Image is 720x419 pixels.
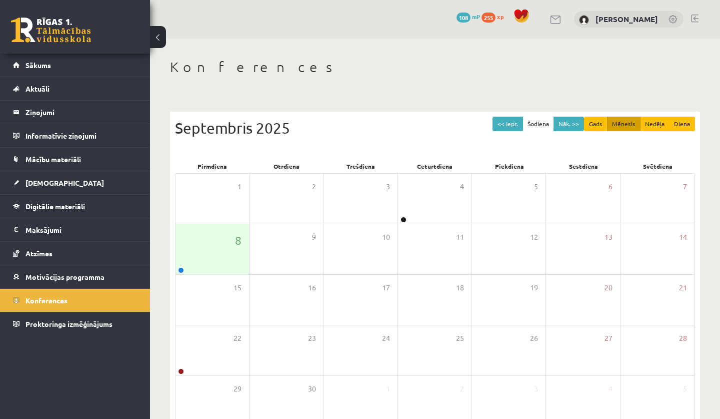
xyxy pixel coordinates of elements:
[530,333,538,344] span: 26
[604,232,612,243] span: 13
[584,117,607,131] button: Gads
[382,333,390,344] span: 24
[530,232,538,243] span: 12
[235,232,241,249] span: 8
[579,15,589,25] img: Nellija Liepa
[11,18,91,43] a: Rīgas 1. Tālmācības vidusskola
[249,159,324,173] div: Otrdiena
[679,282,687,293] span: 21
[534,181,538,192] span: 5
[398,159,472,173] div: Ceturtdiena
[25,296,67,305] span: Konferences
[530,282,538,293] span: 19
[522,117,554,131] button: Šodiena
[683,181,687,192] span: 7
[25,218,137,241] legend: Maksājumi
[608,383,612,394] span: 4
[25,61,51,70] span: Sākums
[620,159,695,173] div: Svētdiena
[233,383,241,394] span: 29
[456,232,464,243] span: 11
[323,159,398,173] div: Trešdiena
[13,195,137,218] a: Digitālie materiāli
[472,159,546,173] div: Piekdiena
[175,159,249,173] div: Pirmdiena
[233,282,241,293] span: 15
[553,117,584,131] button: Nāk. >>
[25,178,104,187] span: [DEMOGRAPHIC_DATA]
[456,13,470,23] span: 108
[460,181,464,192] span: 4
[25,202,85,211] span: Digitālie materiāli
[13,124,137,147] a: Informatīvie ziņojumi
[25,249,52,258] span: Atzīmes
[497,13,503,21] span: xp
[312,232,316,243] span: 9
[308,282,316,293] span: 16
[382,282,390,293] span: 17
[13,171,137,194] a: [DEMOGRAPHIC_DATA]
[640,117,669,131] button: Nedēļa
[456,13,480,21] a: 108 mP
[679,333,687,344] span: 28
[308,383,316,394] span: 30
[481,13,508,21] a: 255 xp
[25,84,49,93] span: Aktuāli
[386,181,390,192] span: 3
[233,333,241,344] span: 22
[175,117,695,139] div: Septembris 2025
[456,282,464,293] span: 18
[312,181,316,192] span: 2
[25,319,112,328] span: Proktoringa izmēģinājums
[604,282,612,293] span: 20
[13,101,137,124] a: Ziņojumi
[13,148,137,171] a: Mācību materiāli
[13,265,137,288] a: Motivācijas programma
[546,159,621,173] div: Sestdiena
[13,77,137,100] a: Aktuāli
[13,54,137,77] a: Sākums
[607,117,640,131] button: Mēnesis
[13,312,137,335] a: Proktoringa izmēģinājums
[382,232,390,243] span: 10
[679,232,687,243] span: 14
[25,155,81,164] span: Mācību materiāli
[481,13,495,23] span: 255
[25,124,137,147] legend: Informatīvie ziņojumi
[456,333,464,344] span: 25
[170,59,700,76] h1: Konferences
[237,181,241,192] span: 1
[460,383,464,394] span: 2
[608,181,612,192] span: 6
[534,383,538,394] span: 3
[386,383,390,394] span: 1
[492,117,523,131] button: << Iepr.
[308,333,316,344] span: 23
[13,289,137,312] a: Konferences
[13,242,137,265] a: Atzīmes
[25,101,137,124] legend: Ziņojumi
[595,14,658,24] a: [PERSON_NAME]
[669,117,695,131] button: Diena
[683,383,687,394] span: 5
[604,333,612,344] span: 27
[472,13,480,21] span: mP
[13,218,137,241] a: Maksājumi
[25,272,104,281] span: Motivācijas programma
